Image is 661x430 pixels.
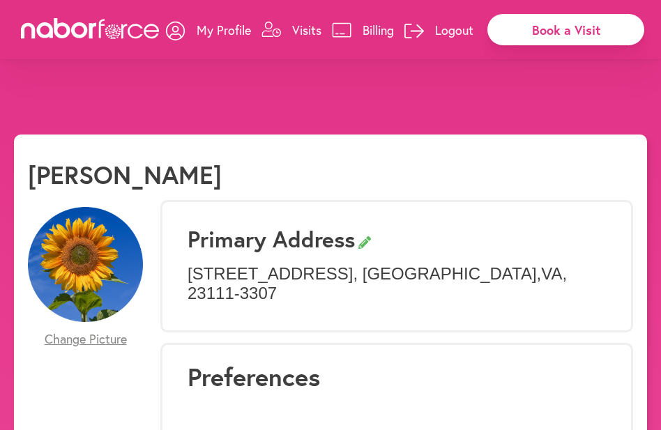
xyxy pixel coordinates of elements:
[292,22,321,38] p: Visits
[188,264,606,305] p: [STREET_ADDRESS] , [GEOGRAPHIC_DATA] , VA , 23111-3307
[28,160,222,190] h1: [PERSON_NAME]
[332,9,394,51] a: Billing
[197,22,251,38] p: My Profile
[45,332,127,347] span: Change Picture
[28,207,143,322] img: Rdx3SzarTTylRHckv766
[435,22,473,38] p: Logout
[188,362,606,392] h1: Preferences
[261,9,321,51] a: Visits
[404,9,473,51] a: Logout
[188,226,606,252] h3: Primary Address
[487,14,644,45] div: Book a Visit
[166,9,251,51] a: My Profile
[363,22,394,38] p: Billing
